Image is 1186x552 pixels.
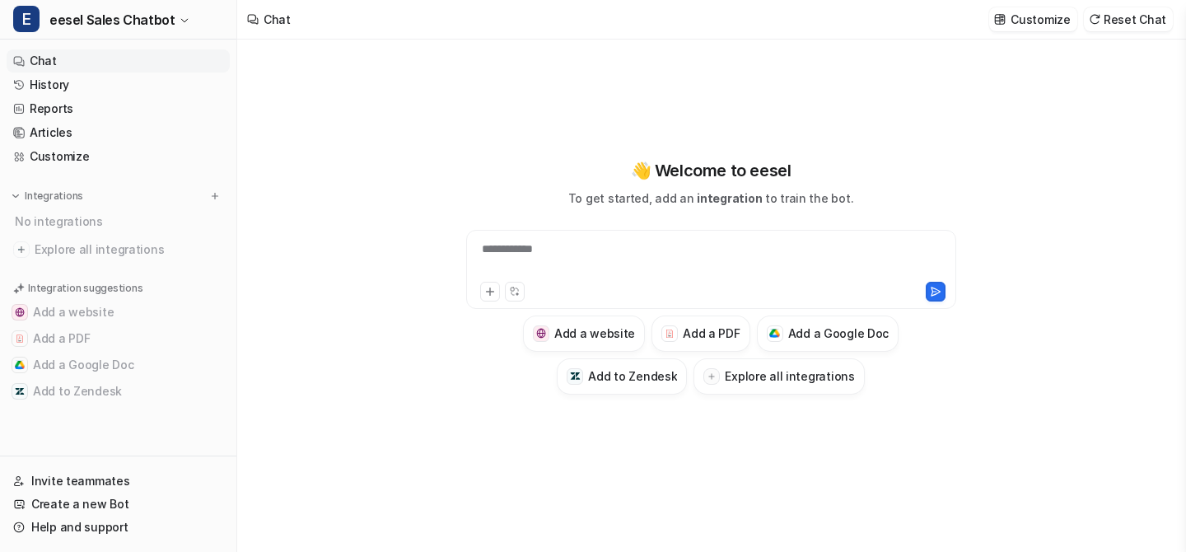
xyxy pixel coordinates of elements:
[536,328,547,339] img: Add a website
[13,241,30,258] img: explore all integrations
[7,352,230,378] button: Add a Google DocAdd a Google Doc
[7,97,230,120] a: Reports
[588,367,677,385] h3: Add to Zendesk
[989,7,1076,31] button: Customize
[523,316,645,352] button: Add a websiteAdd a website
[557,358,687,395] button: Add to ZendeskAdd to Zendesk
[15,386,25,396] img: Add to Zendesk
[7,325,230,352] button: Add a PDFAdd a PDF
[769,329,780,339] img: Add a Google Doc
[554,325,635,342] h3: Add a website
[568,189,853,207] p: To get started, add an to train the bot.
[7,49,230,73] a: Chat
[697,191,762,205] span: integration
[994,13,1006,26] img: customize
[1084,7,1173,31] button: Reset Chat
[7,516,230,539] a: Help and support
[757,316,899,352] button: Add a Google DocAdd a Google Doc
[7,73,230,96] a: History
[35,236,223,263] span: Explore all integrations
[7,121,230,144] a: Articles
[1011,11,1070,28] p: Customize
[7,145,230,168] a: Customize
[725,367,854,385] h3: Explore all integrations
[15,307,25,317] img: Add a website
[665,329,675,339] img: Add a PDF
[7,238,230,261] a: Explore all integrations
[49,8,175,31] span: eesel Sales Chatbot
[264,11,291,28] div: Chat
[651,316,749,352] button: Add a PDFAdd a PDF
[570,371,581,381] img: Add to Zendesk
[631,158,791,183] p: 👋 Welcome to eesel
[7,493,230,516] a: Create a new Bot
[28,281,142,296] p: Integration suggestions
[683,325,740,342] h3: Add a PDF
[693,358,864,395] button: Explore all integrations
[7,470,230,493] a: Invite teammates
[15,360,25,370] img: Add a Google Doc
[1089,13,1100,26] img: reset
[25,189,83,203] p: Integrations
[10,190,21,202] img: expand menu
[7,188,88,204] button: Integrations
[788,325,889,342] h3: Add a Google Doc
[10,208,230,235] div: No integrations
[7,378,230,405] button: Add to ZendeskAdd to Zendesk
[13,6,40,32] span: E
[7,299,230,325] button: Add a websiteAdd a website
[209,190,221,202] img: menu_add.svg
[15,334,25,344] img: Add a PDF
